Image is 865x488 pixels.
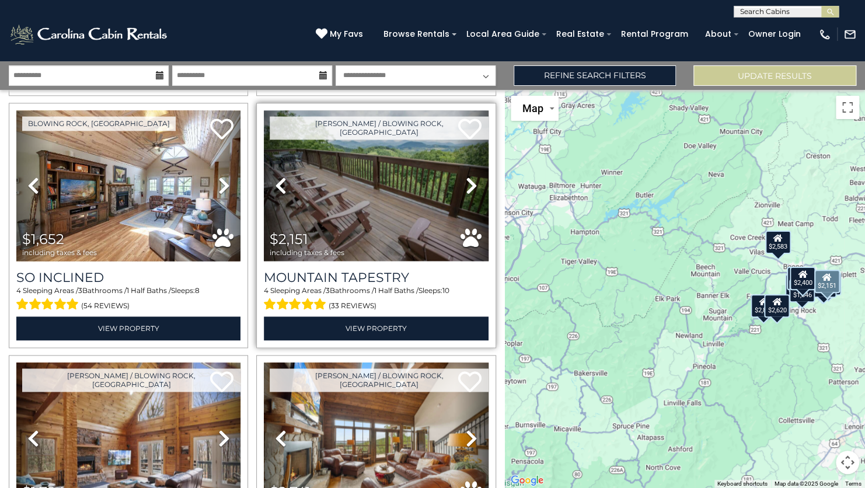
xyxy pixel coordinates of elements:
a: My Favs [316,28,366,41]
span: $2,151 [270,231,308,248]
a: [PERSON_NAME] / Blowing Rock, [GEOGRAPHIC_DATA] [22,368,240,392]
div: $2,895 [751,294,776,318]
button: Keyboard shortcuts [717,480,768,488]
a: [PERSON_NAME] / Blowing Rock, [GEOGRAPHIC_DATA] [270,116,488,140]
span: including taxes & fees [270,249,344,256]
div: $2,620 [765,294,790,318]
span: 10 [442,286,449,295]
a: Browse Rentals [378,25,455,43]
div: $1,652 [787,267,812,290]
span: My Favs [330,28,363,40]
span: $1,652 [22,231,64,248]
a: So Inclined [16,270,240,285]
a: About [699,25,737,43]
span: 3 [326,286,330,295]
span: including taxes & fees [22,249,97,256]
span: 1 Half Baths / [374,286,418,295]
div: Sleeping Areas / Bathrooms / Sleeps: [16,285,240,313]
span: Map data ©2025 Google [775,480,838,487]
div: $2,707 [785,274,811,297]
button: Map camera controls [836,451,859,474]
div: $2,400 [790,267,816,290]
span: (33 reviews) [329,298,376,313]
a: Rental Program [615,25,694,43]
a: Open this area in Google Maps (opens a new window) [508,473,546,488]
span: 4 [16,286,21,295]
div: Sleeping Areas / Bathrooms / Sleeps: [264,285,488,313]
img: phone-regular-white.png [818,28,831,41]
a: Owner Login [742,25,807,43]
div: $1,846 [790,279,815,302]
a: Mountain Tapestry [264,270,488,285]
div: $2,583 [765,231,791,254]
a: View Property [16,316,240,340]
a: Real Estate [550,25,610,43]
a: Terms (opens in new tab) [845,480,861,487]
div: $2,151 [814,270,840,293]
img: mail-regular-white.png [843,28,856,41]
a: Blowing Rock, [GEOGRAPHIC_DATA] [22,116,176,131]
span: 4 [264,286,268,295]
img: White-1-2.png [9,23,170,46]
span: 8 [195,286,200,295]
button: Update Results [693,65,856,86]
span: 1 Half Baths / [127,286,171,295]
a: Local Area Guide [461,25,545,43]
button: Change map style [511,96,559,121]
a: Add to favorites [210,117,233,142]
a: View Property [264,316,488,340]
button: Toggle fullscreen view [836,96,859,119]
img: thumbnail_163271080.jpeg [16,110,240,260]
img: Google [508,473,546,488]
span: (54 reviews) [81,298,130,313]
span: Map [522,102,543,114]
a: [PERSON_NAME] / Blowing Rock, [GEOGRAPHIC_DATA] [270,368,488,392]
span: 3 [78,286,82,295]
a: Refine Search Filters [514,65,676,86]
img: thumbnail_163271175.jpeg [264,110,488,260]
